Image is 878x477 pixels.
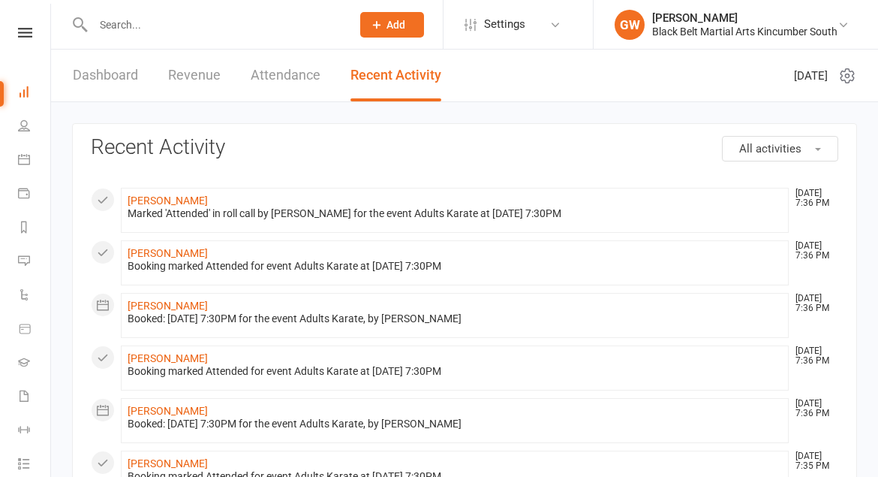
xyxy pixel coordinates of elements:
a: [PERSON_NAME] [128,352,208,364]
time: [DATE] 7:36 PM [788,294,837,313]
a: People [18,110,52,144]
span: Settings [484,8,525,41]
time: [DATE] 7:36 PM [788,346,837,366]
span: All activities [739,142,801,155]
time: [DATE] 7:35 PM [788,451,837,471]
div: Black Belt Martial Arts Kincumber South [652,25,837,38]
a: Dashboard [18,77,52,110]
time: [DATE] 7:36 PM [788,399,837,418]
div: Booked: [DATE] 7:30PM for the event Adults Karate, by [PERSON_NAME] [128,312,782,325]
a: Payments [18,178,52,212]
a: Reports [18,212,52,246]
div: Marked 'Attended' in roll call by [PERSON_NAME] for the event Adults Karate at [DATE] 7:30PM [128,207,782,220]
div: [PERSON_NAME] [652,11,837,25]
a: Product Sales [18,313,52,347]
a: [PERSON_NAME] [128,457,208,469]
a: Revenue [168,50,221,101]
a: Attendance [251,50,320,101]
div: GW [615,10,645,40]
a: Recent Activity [350,50,441,101]
a: [PERSON_NAME] [128,300,208,312]
div: Booking marked Attended for event Adults Karate at [DATE] 7:30PM [128,365,782,378]
span: [DATE] [794,67,828,85]
a: [PERSON_NAME] [128,195,208,207]
a: Calendar [18,144,52,178]
button: All activities [722,136,838,162]
div: Booking marked Attended for event Adults Karate at [DATE] 7:30PM [128,260,782,273]
a: [PERSON_NAME] [128,405,208,417]
time: [DATE] 7:36 PM [788,189,837,208]
h3: Recent Activity [91,136,838,159]
a: Dashboard [73,50,138,101]
div: Booked: [DATE] 7:30PM for the event Adults Karate, by [PERSON_NAME] [128,418,782,430]
span: Add [386,19,405,31]
input: Search... [89,14,341,35]
a: [PERSON_NAME] [128,247,208,259]
time: [DATE] 7:36 PM [788,241,837,261]
button: Add [360,12,424,38]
